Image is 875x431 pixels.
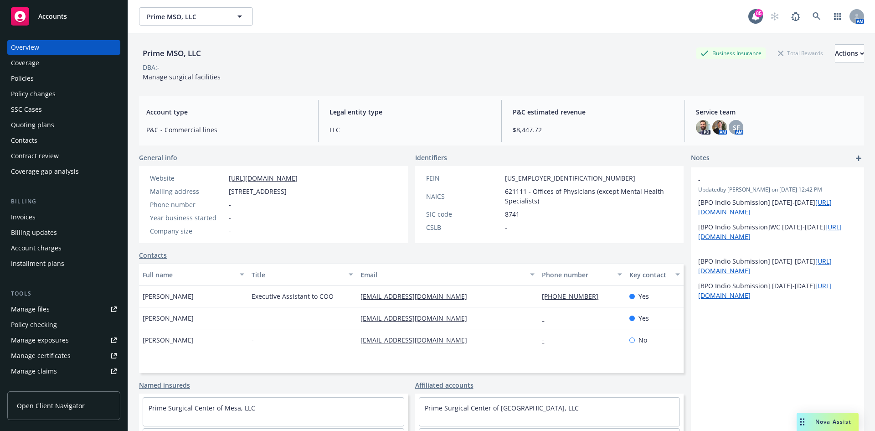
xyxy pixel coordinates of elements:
div: Manage files [11,302,50,317]
div: Drag to move [797,413,808,431]
a: Overview [7,40,120,55]
a: Manage files [7,302,120,317]
a: Manage BORs [7,379,120,394]
span: [US_EMPLOYER_IDENTIFICATION_NUMBER] [505,173,635,183]
div: Manage BORs [11,379,54,394]
a: Contract review [7,149,120,163]
span: - [229,200,231,209]
img: photo [712,120,727,135]
a: Coverage gap analysis [7,164,120,179]
a: SSC Cases [7,102,120,117]
span: - [698,175,833,184]
span: [PERSON_NAME] [143,313,194,323]
div: Full name [143,270,234,280]
button: Key contact [626,264,684,286]
p: [BPO Indio Submission] [DATE]-[DATE] [698,256,857,275]
a: Invoices [7,210,120,224]
a: Affiliated accounts [415,380,474,390]
span: SF [733,123,740,132]
a: Named insureds [139,380,190,390]
span: - [229,213,231,223]
span: Prime MSO, LLC [147,12,226,21]
div: Phone number [150,200,225,209]
a: - [542,336,551,344]
div: Business Insurance [696,47,766,59]
span: Open Client Navigator [17,401,85,410]
button: Actions [835,44,864,62]
div: Quoting plans [11,118,54,132]
div: Tools [7,289,120,298]
div: Manage claims [11,364,57,379]
span: Executive Assistant to COO [252,291,334,301]
span: 8741 [505,209,520,219]
a: Policy checking [7,317,120,332]
div: Title [252,270,343,280]
div: Policy checking [11,317,57,332]
div: 85 [755,9,763,17]
div: Installment plans [11,256,64,271]
div: Invoices [11,210,36,224]
a: Policies [7,71,120,86]
div: Phone number [542,270,612,280]
button: Title [248,264,357,286]
div: DBA: - [143,62,160,72]
a: [EMAIL_ADDRESS][DOMAIN_NAME] [360,314,474,322]
p: [BPO Indio Submission] [DATE]-[DATE] [698,281,857,300]
a: Manage certificates [7,348,120,363]
span: P&C - Commercial lines [146,125,307,135]
a: Prime Surgical Center of [GEOGRAPHIC_DATA], LLC [425,404,579,412]
a: add [853,153,864,164]
span: - [505,223,507,232]
span: Service team [696,107,857,117]
span: [PERSON_NAME] [143,291,194,301]
a: Billing updates [7,225,120,240]
div: FEIN [426,173,501,183]
div: Coverage gap analysis [11,164,79,179]
a: Contacts [139,250,167,260]
a: Installment plans [7,256,120,271]
div: NAICS [426,192,501,201]
div: Year business started [150,213,225,223]
div: Manage certificates [11,348,71,363]
span: - [229,226,231,236]
button: Phone number [538,264,625,286]
p: [BPO Indio Submission] [DATE]-[DATE] [698,197,857,217]
span: - [252,335,254,345]
span: General info [139,153,177,162]
a: Coverage [7,56,120,70]
div: Website [150,173,225,183]
a: Accounts [7,4,120,29]
button: Email [357,264,538,286]
p: [BPO Indio Submission]WC [DATE]-[DATE] [698,222,857,241]
div: Billing updates [11,225,57,240]
div: Coverage [11,56,39,70]
span: Yes [638,313,649,323]
a: Manage claims [7,364,120,379]
div: Mailing address [150,187,225,196]
a: Start snowing [766,7,784,26]
span: P&C estimated revenue [513,107,674,117]
span: Legal entity type [329,107,490,117]
a: Search [808,7,826,26]
a: [PHONE_NUMBER] [542,292,606,301]
a: Contacts [7,133,120,148]
a: Report a Bug [787,7,805,26]
a: Manage exposures [7,333,120,348]
div: Total Rewards [773,47,828,59]
div: Company size [150,226,225,236]
button: Nova Assist [797,413,859,431]
div: Prime MSO, LLC [139,47,205,59]
div: Actions [835,45,864,62]
div: -Updatedby [PERSON_NAME] on [DATE] 12:42 PM[BPO Indio Submission] [DATE]-[DATE][URL][DOMAIN_NAME]... [691,167,864,307]
div: Policy changes [11,87,56,101]
div: Contacts [11,133,37,148]
span: [PERSON_NAME] [143,335,194,345]
div: SSC Cases [11,102,42,117]
span: [STREET_ADDRESS] [229,187,287,196]
img: photo [696,120,710,135]
div: Contract review [11,149,59,163]
button: Full name [139,264,248,286]
span: LLC [329,125,490,135]
span: Account type [146,107,307,117]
